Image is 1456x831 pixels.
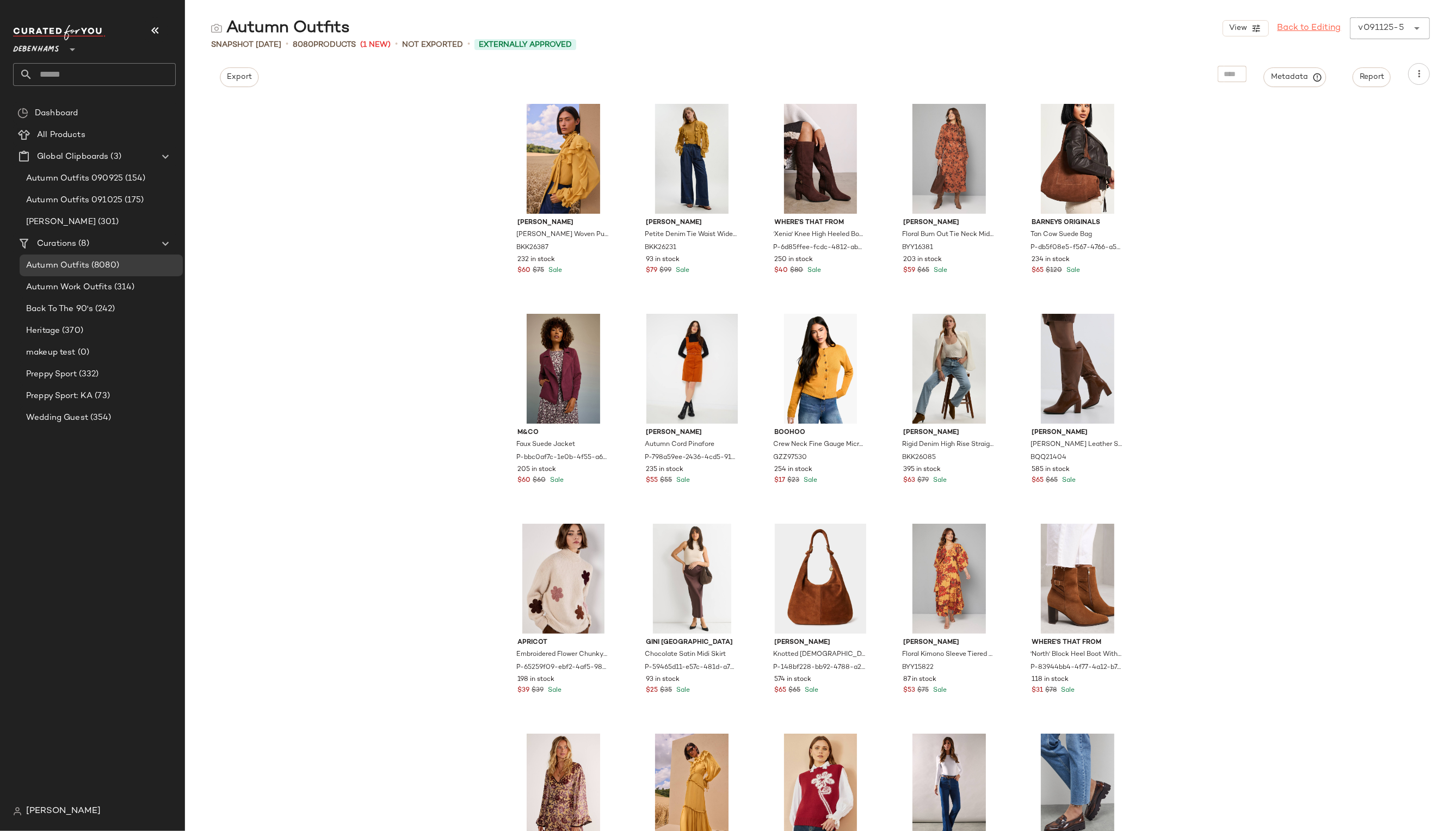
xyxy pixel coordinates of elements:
[517,218,609,228] span: [PERSON_NAME]
[26,346,76,359] span: makeup test
[13,25,106,40] img: cfy_white_logo.C9jOOHJF.svg
[26,368,77,381] span: Preppy Sport
[35,107,78,120] span: Dashboard
[802,477,818,484] span: Sale
[17,108,28,119] img: svg%3e
[516,440,575,450] span: Faux Suede Jacket
[37,238,76,250] span: Curations
[1023,314,1132,424] img: bqq21404_dark%20tan_xl
[546,687,562,694] span: Sale
[917,476,929,486] span: $79
[1229,24,1247,33] span: View
[659,266,671,276] span: $99
[293,41,313,49] span: 8080
[1064,267,1080,274] span: Sale
[533,266,544,276] span: $75
[1278,22,1341,35] a: Back to Editing
[1031,440,1122,450] span: [PERSON_NAME] Leather Square Toe High Heel Knee Boots
[1359,73,1384,82] span: Report
[646,476,658,486] span: $55
[674,687,690,694] span: Sale
[806,267,822,274] span: Sale
[931,477,947,484] span: Sale
[1031,453,1066,463] span: BQQ21404
[88,412,112,424] span: (354)
[917,266,929,276] span: $65
[645,663,737,673] span: P-59465d11-e57c-481d-a755-f53b3788605f
[766,314,875,424] img: gzz97530_mustard_xl
[402,39,463,51] span: Not Exported
[660,476,672,486] span: $55
[917,686,929,696] span: $75
[509,524,618,634] img: m5052603132737_stone_xl
[775,686,787,696] span: $65
[479,39,572,51] span: Externally Approved
[775,675,812,685] span: 574 in stock
[637,314,746,424] img: m5059953335306_orange_xl
[1023,524,1132,634] img: m5059283352851_brown_xl
[903,638,995,648] span: [PERSON_NAME]
[894,314,1004,424] img: bkk26085_light%20blue_xl
[774,650,866,660] span: Knotted [DEMOGRAPHIC_DATA] Suede Hobo Bag
[903,255,942,265] span: 203 in stock
[931,687,947,694] span: Sale
[26,194,122,207] span: Autumn Outfits 091025
[26,172,123,185] span: Autumn Outfits 090925
[646,218,738,228] span: [PERSON_NAME]
[92,390,110,402] span: (73)
[646,675,680,685] span: 93 in stock
[1032,255,1070,265] span: 234 in stock
[293,39,356,51] div: Products
[637,104,746,214] img: bkk26231_mid%20blue_xl
[791,266,804,276] span: $80
[1031,243,1122,253] span: P-db5f08e5-f567-4766-a57a-7dcbe3316261
[1032,476,1044,486] span: $65
[548,477,564,484] span: Sale
[902,650,994,660] span: Floral Kimono Sleeve Tiered Maxi Dress
[37,151,108,163] span: Global Clipboards
[26,325,60,337] span: Heritage
[108,151,121,163] span: (3)
[122,194,144,207] span: (175)
[903,266,915,276] span: $59
[1264,67,1327,87] button: Metadata
[1223,20,1268,36] button: View
[37,129,85,141] span: All Products
[674,477,690,484] span: Sale
[774,453,807,463] span: GZZ97530
[903,465,941,475] span: 395 in stock
[89,259,119,272] span: (8080)
[931,267,947,274] span: Sale
[775,218,867,228] span: Where's That From
[788,476,800,486] span: $23
[902,440,994,450] span: Rigid Denim High Rise Straight Leg [PERSON_NAME]
[646,638,738,648] span: Gini [GEOGRAPHIC_DATA]
[637,524,746,634] img: m5494115044120_chocolate_xl
[766,104,875,214] img: m5059283446895_brown_xl
[509,104,618,214] img: bkk26387_ochre_xl
[775,465,813,475] span: 254 in stock
[660,686,672,696] span: $35
[789,686,801,696] span: $65
[467,38,470,51] span: •
[13,37,59,57] span: Debenhams
[26,412,88,424] span: Wedding Guest
[546,267,562,274] span: Sale
[645,650,726,660] span: Chocolate Satin Midi Skirt
[60,325,83,337] span: (370)
[1031,650,1122,660] span: 'North' Block Heel Boot With Buckle Detail
[211,23,222,34] img: svg%3e
[517,686,529,696] span: $39
[77,368,99,381] span: (332)
[674,267,689,274] span: Sale
[775,266,788,276] span: $40
[93,303,115,315] span: (242)
[646,266,657,276] span: $79
[211,17,350,39] div: Autumn Outfits
[774,243,866,253] span: P-6d85ffee-fcdc-4812-abab-517522b22222
[1270,72,1320,82] span: Metadata
[517,255,555,265] span: 232 in stock
[76,346,89,359] span: (0)
[1359,22,1404,35] div: v091125-5
[1059,687,1075,694] span: Sale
